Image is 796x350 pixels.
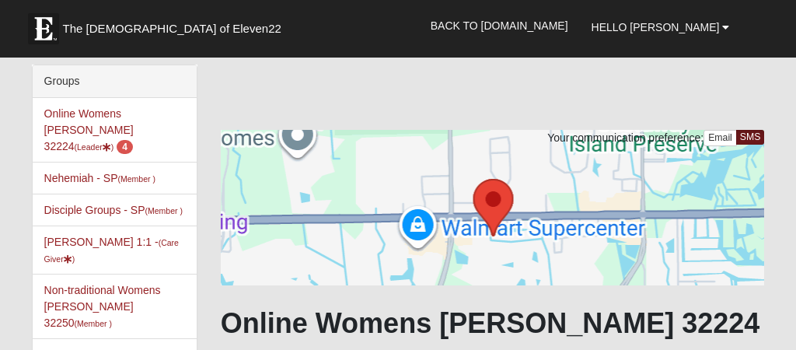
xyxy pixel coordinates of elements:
[736,130,765,145] a: SMS
[221,306,765,340] h1: Online Womens [PERSON_NAME] 32224
[63,21,281,37] span: The [DEMOGRAPHIC_DATA] of Eleven22
[547,131,703,144] span: Your communication preference:
[28,13,59,44] img: Eleven22 logo
[44,236,179,264] a: [PERSON_NAME] 1:1 -(Care Giver)
[75,142,114,152] small: (Leader )
[44,172,155,184] a: Nehemiah - SP(Member )
[75,319,112,328] small: (Member )
[20,5,331,44] a: The [DEMOGRAPHIC_DATA] of Eleven22
[592,21,720,33] span: Hello [PERSON_NAME]
[117,140,133,154] span: number of pending members
[419,6,580,45] a: Back to [DOMAIN_NAME]
[33,65,197,98] div: Groups
[44,238,179,264] small: (Care Giver )
[44,284,161,329] a: Non-traditional Womens [PERSON_NAME] 32250(Member )
[118,174,155,184] small: (Member )
[44,107,134,152] a: Online Womens [PERSON_NAME] 32224(Leader) 4
[580,8,742,47] a: Hello [PERSON_NAME]
[44,204,183,216] a: Disciple Groups - SP(Member )
[145,206,183,215] small: (Member )
[703,130,737,146] a: Email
